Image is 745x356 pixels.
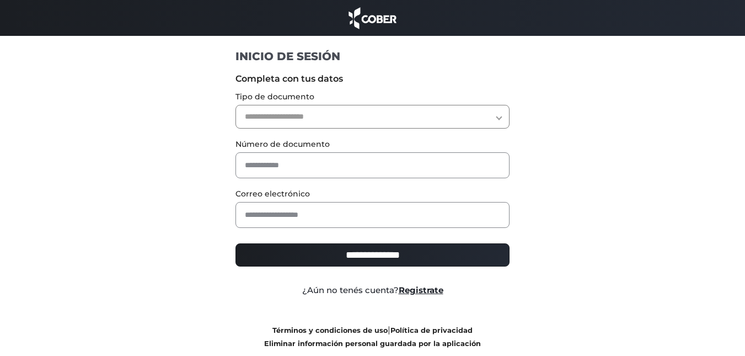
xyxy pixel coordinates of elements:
label: Correo electrónico [235,188,510,200]
a: Términos y condiciones de uso [272,326,388,334]
div: | [227,323,518,350]
label: Completa con tus datos [235,72,510,86]
div: ¿Aún no tenés cuenta? [227,284,518,297]
a: Registrate [399,285,443,295]
a: Eliminar información personal guardada por la aplicación [264,339,481,348]
a: Política de privacidad [390,326,473,334]
img: cober_marca.png [346,6,400,30]
h1: INICIO DE SESIÓN [235,49,510,63]
label: Tipo de documento [235,91,510,103]
label: Número de documento [235,139,510,150]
